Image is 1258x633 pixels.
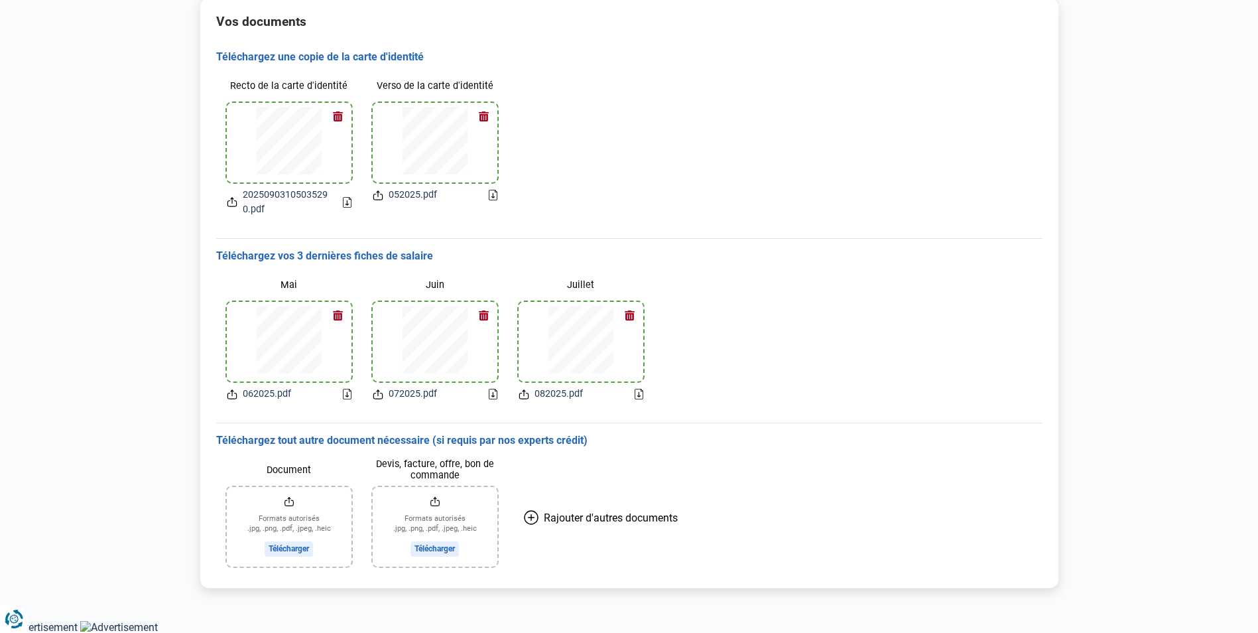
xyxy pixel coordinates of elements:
span: 082025.pdf [535,387,583,401]
span: 072025.pdf [389,387,437,401]
h3: Téléchargez vos 3 dernières fiches de salaire [216,249,1042,263]
h2: Vos documents [216,14,1042,29]
span: 062025.pdf [243,387,291,401]
label: Recto de la carte d'identité [227,74,351,98]
label: Mai [227,273,351,297]
span: 052025.pdf [389,188,437,202]
h3: Téléchargez une copie de la carte d'identité [216,50,1042,64]
span: 20250903105035290.pdf [243,188,332,216]
a: Download [489,389,497,399]
label: Document [227,458,351,482]
a: Download [343,197,351,208]
h3: Téléchargez tout autre document nécessaire (si requis par nos experts crédit) [216,434,1042,448]
a: Download [635,389,643,399]
label: Verso de la carte d'identité [373,74,497,98]
a: Download [343,389,351,399]
label: Devis, facture, offre, bon de commande [373,458,497,482]
label: Juin [373,273,497,297]
span: Rajouter d'autres documents [544,512,678,524]
label: Juillet [519,273,643,297]
a: Download [489,190,497,200]
button: Rajouter d'autres documents [508,458,694,577]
